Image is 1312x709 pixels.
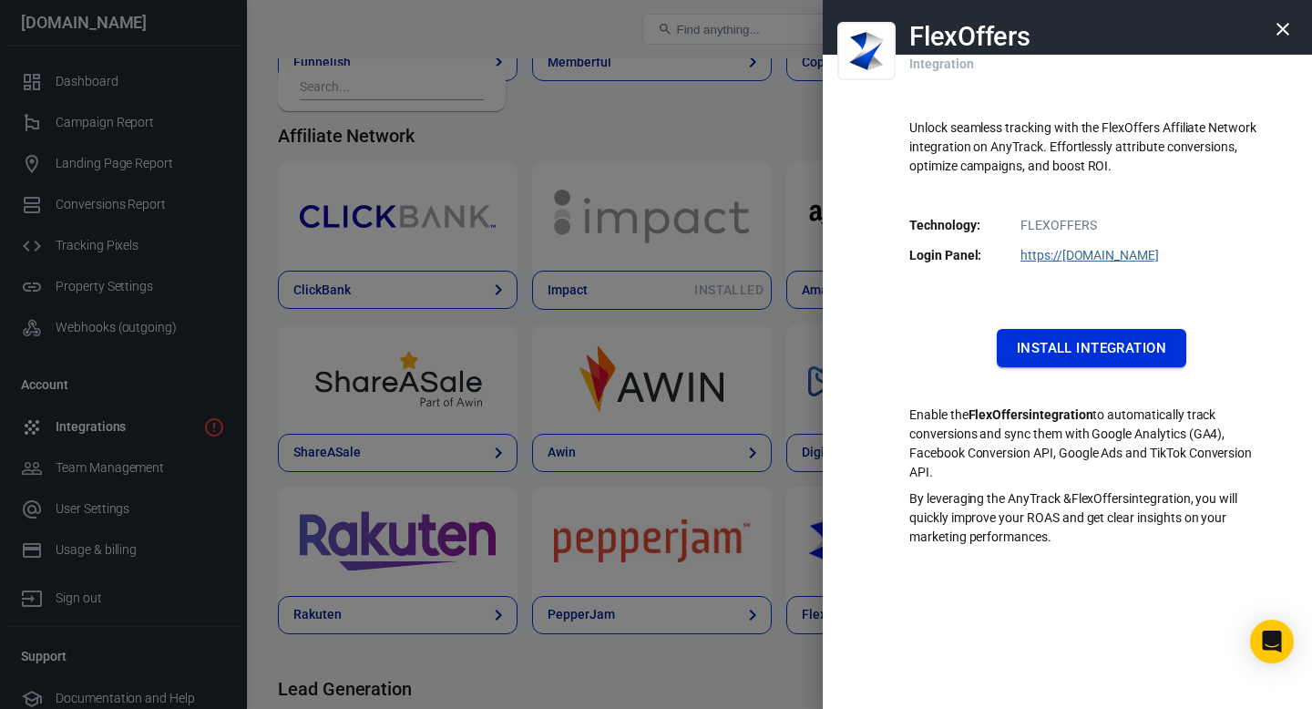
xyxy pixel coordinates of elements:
h2: FlexOffers [909,22,1030,51]
p: Unlock seamless tracking with the FlexOffers Affiliate Network integration on AnyTrack. Effortles... [909,118,1274,176]
p: By leveraging the AnyTrack & FlexOffers integration, you will quickly improve your ROAS and get c... [909,489,1274,547]
dt: Technology: [909,216,1000,235]
strong: FlexOffers integration [969,407,1093,422]
p: Enable the to automatically track conversions and sync them with Google Analytics (GA4), Facebook... [909,406,1274,482]
button: Install Integration [997,329,1186,367]
div: Open Intercom Messenger [1250,620,1294,663]
dt: Login Panel: [909,246,1000,265]
dd: FLEXOFFERS [920,216,1263,235]
img: FlexOffers [846,26,887,77]
a: https://[DOMAIN_NAME] [1020,248,1159,262]
p: Integration [909,36,973,74]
